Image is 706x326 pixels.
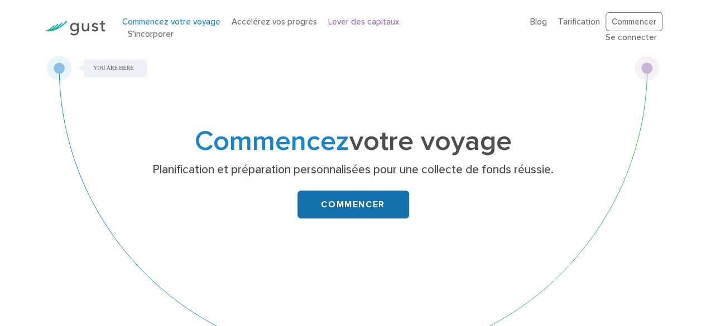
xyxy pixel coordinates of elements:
[152,163,554,177] font: Planification et préparation personnalisées pour une collecte de fonds réussie.
[297,191,409,218] a: COMMENCER
[606,12,662,32] a: Commencer
[122,17,220,27] a: Commencez votre voyage
[44,21,105,36] img: Logo Gust
[328,17,399,27] a: Lever des capitaux
[195,125,349,158] font: Commencez
[558,17,600,27] a: Tarification
[128,29,174,39] a: S'incorporer
[349,125,512,158] font: votre voyage
[232,17,317,27] a: Accélérez vos progrès
[321,199,385,210] font: COMMENCER
[612,17,656,27] font: Commencer
[606,32,657,42] a: Se connecter
[530,17,547,27] a: Blog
